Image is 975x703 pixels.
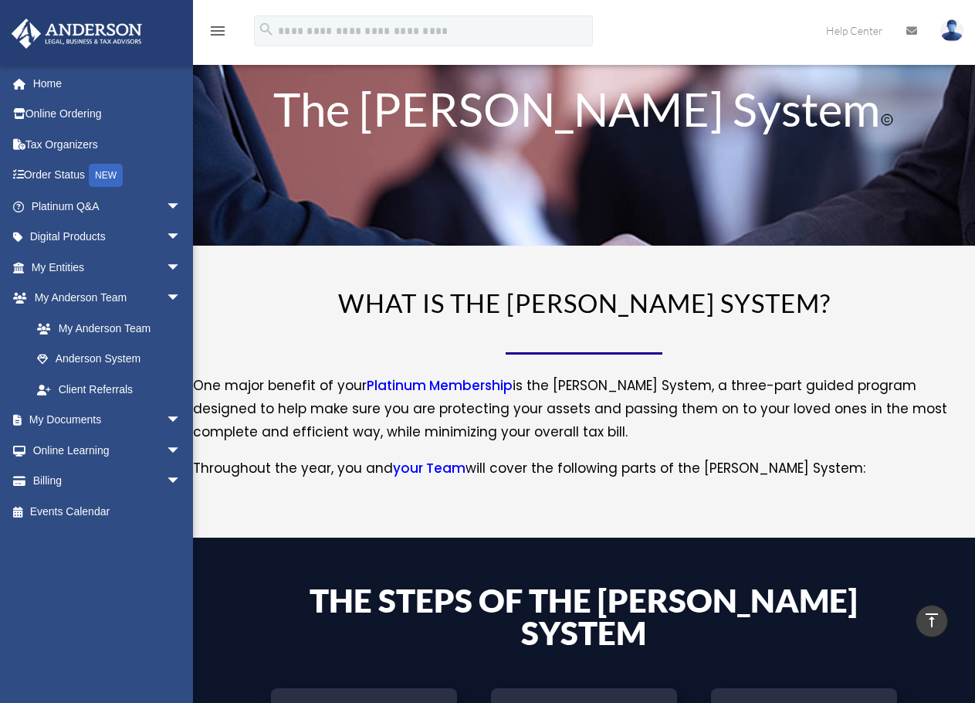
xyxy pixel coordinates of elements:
span: arrow_drop_down [166,435,197,467]
a: Events Calendar [11,496,205,527]
i: vertical_align_top [923,611,941,630]
a: Digital Productsarrow_drop_down [11,222,205,253]
a: Anderson System [22,344,197,375]
a: Tax Organizers [11,129,205,160]
a: Order StatusNEW [11,160,205,192]
i: search [258,21,275,38]
span: arrow_drop_down [166,283,197,314]
i: menu [208,22,227,40]
a: My Anderson Teamarrow_drop_down [11,283,205,314]
img: Anderson Advisors Platinum Portal [7,19,147,49]
a: your Team [393,459,465,485]
span: arrow_drop_down [166,466,197,498]
span: WHAT IS THE [PERSON_NAME] SYSTEM? [338,287,831,318]
a: Home [11,68,205,99]
a: Online Ordering [11,99,205,130]
a: vertical_align_top [916,605,948,637]
a: Platinum Membership [367,376,513,402]
p: Throughout the year, you and will cover the following parts of the [PERSON_NAME] System: [193,457,975,481]
h4: The Steps of the [PERSON_NAME] System [271,584,896,657]
span: arrow_drop_down [166,405,197,436]
h1: The [PERSON_NAME] System [271,86,896,186]
a: Online Learningarrow_drop_down [11,435,205,466]
span: arrow_drop_down [166,222,197,253]
a: Billingarrow_drop_down [11,466,205,497]
a: My Entitiesarrow_drop_down [11,252,205,283]
a: menu [208,27,227,40]
span: arrow_drop_down [166,252,197,284]
a: Platinum Q&Aarrow_drop_down [11,191,205,222]
a: My Anderson Team [22,313,205,344]
a: Client Referrals [22,374,205,405]
span: arrow_drop_down [166,191,197,222]
img: User Pic [940,19,963,42]
a: My Documentsarrow_drop_down [11,405,205,436]
div: NEW [89,164,123,187]
p: One major benefit of your is the [PERSON_NAME] System, a three-part guided program designed to he... [193,375,975,457]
